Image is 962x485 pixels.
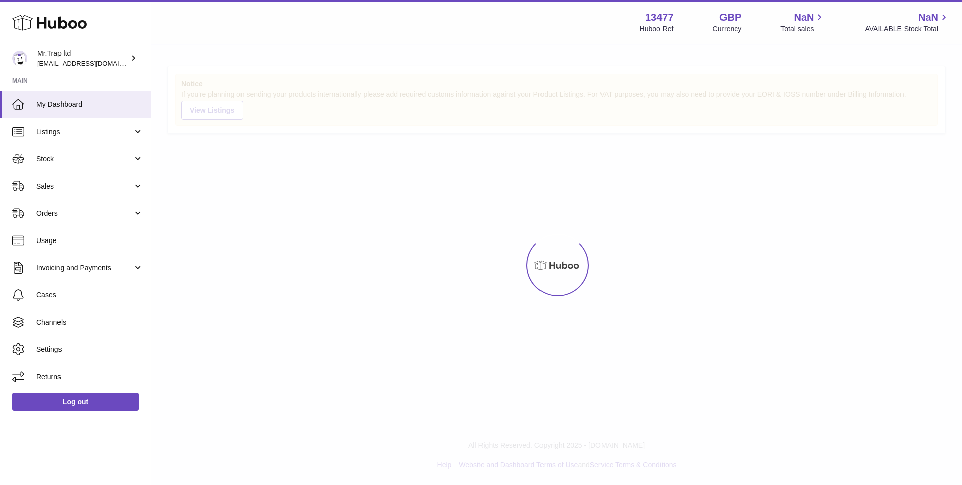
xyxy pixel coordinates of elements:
span: Usage [36,236,143,246]
div: Currency [713,24,742,34]
span: AVAILABLE Stock Total [865,24,950,34]
span: [EMAIL_ADDRESS][DOMAIN_NAME] [37,59,148,67]
strong: 13477 [645,11,674,24]
a: NaN Total sales [780,11,825,34]
span: Returns [36,372,143,382]
span: Listings [36,127,133,137]
span: NaN [794,11,814,24]
span: My Dashboard [36,100,143,109]
div: Huboo Ref [640,24,674,34]
span: Settings [36,345,143,354]
span: Channels [36,318,143,327]
span: Cases [36,290,143,300]
span: NaN [918,11,938,24]
span: Orders [36,209,133,218]
span: Stock [36,154,133,164]
strong: GBP [719,11,741,24]
span: Sales [36,181,133,191]
a: Log out [12,393,139,411]
img: office@grabacz.eu [12,51,27,66]
span: Total sales [780,24,825,34]
div: Mr.Trap ltd [37,49,128,68]
span: Invoicing and Payments [36,263,133,273]
a: NaN AVAILABLE Stock Total [865,11,950,34]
